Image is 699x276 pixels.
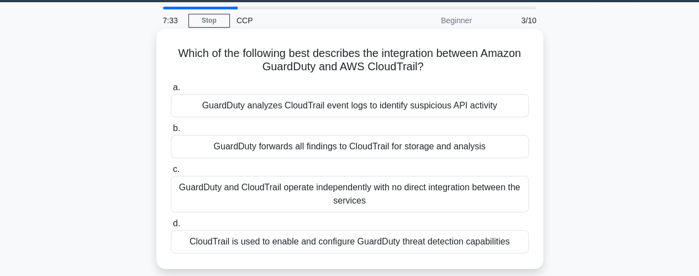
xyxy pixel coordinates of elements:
[173,164,180,174] span: c.
[173,123,180,133] span: b.
[170,46,530,74] h5: Which of the following best describes the integration between Amazon GuardDuty and AWS CloudTrail?
[173,82,180,92] span: a.
[156,9,188,32] div: 7:33
[188,14,230,28] a: Stop
[171,135,529,158] div: GuardDuty forwards all findings to CloudTrail for storage and analysis
[171,230,529,253] div: CloudTrail is used to enable and configure GuardDuty threat detection capabilities
[479,9,543,32] div: 3/10
[230,9,382,32] div: CCP
[171,94,529,117] div: GuardDuty analyzes CloudTrail event logs to identify suspicious API activity
[173,218,180,228] span: d.
[382,9,479,32] div: Beginner
[171,176,529,212] div: GuardDuty and CloudTrail operate independently with no direct integration between the services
